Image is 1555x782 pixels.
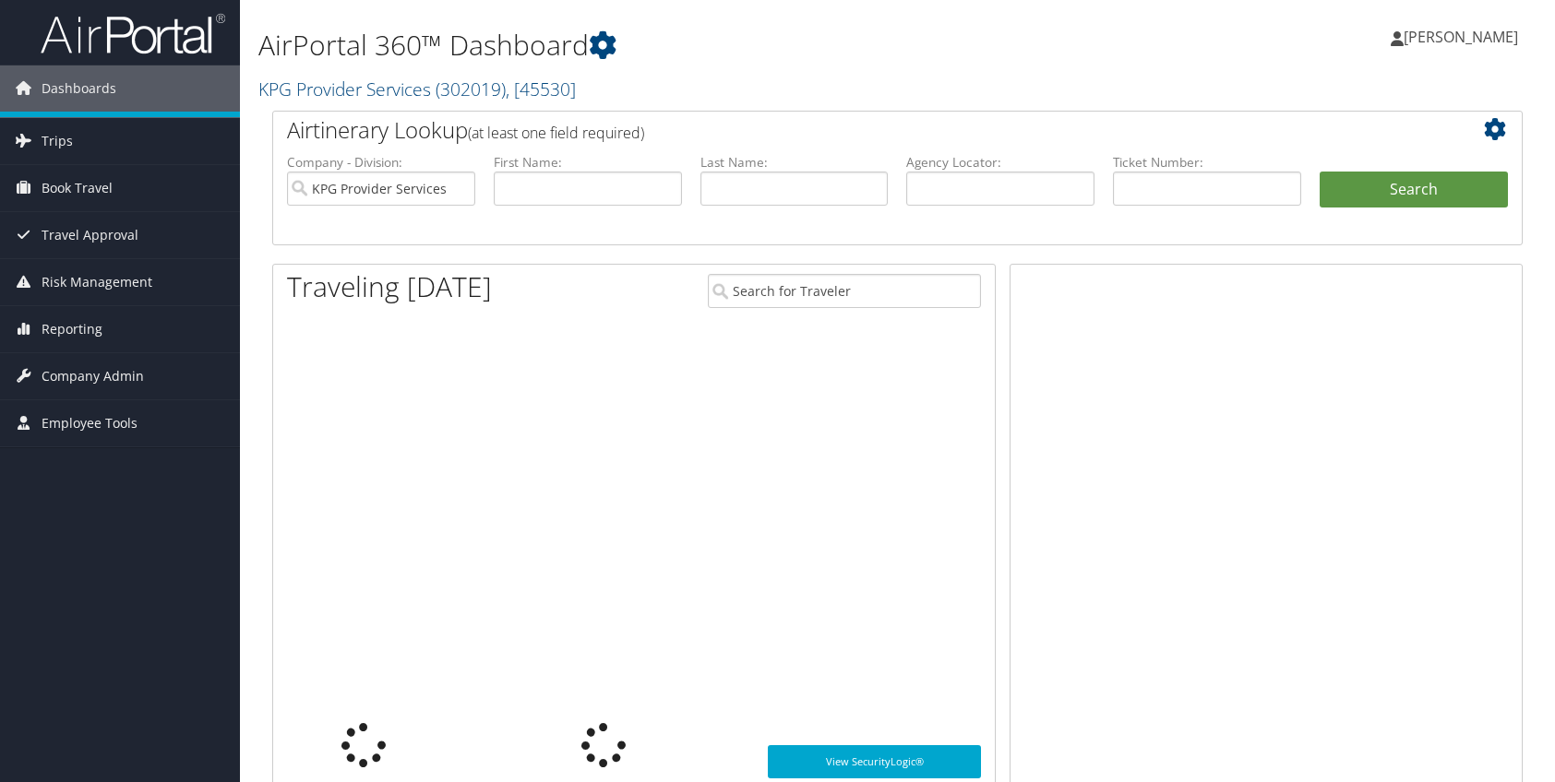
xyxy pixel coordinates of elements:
[258,77,576,101] a: KPG Provider Services
[42,353,144,399] span: Company Admin
[506,77,576,101] span: , [ 45530 ]
[906,153,1094,172] label: Agency Locator:
[42,400,138,446] span: Employee Tools
[258,26,1110,65] h1: AirPortal 360™ Dashboard
[42,165,113,211] span: Book Travel
[42,259,152,305] span: Risk Management
[436,77,506,101] span: ( 302019 )
[700,153,889,172] label: Last Name:
[42,65,116,112] span: Dashboards
[494,153,682,172] label: First Name:
[1391,9,1537,65] a: [PERSON_NAME]
[42,212,138,258] span: Travel Approval
[287,153,475,172] label: Company - Division:
[708,274,981,308] input: Search for Traveler
[1113,153,1301,172] label: Ticket Number:
[468,123,644,143] span: (at least one field required)
[287,114,1404,146] h2: Airtinerary Lookup
[768,745,981,778] a: View SecurityLogic®
[42,118,73,164] span: Trips
[1320,172,1508,208] button: Search
[42,306,102,352] span: Reporting
[41,12,225,55] img: airportal-logo.png
[1404,27,1518,47] span: [PERSON_NAME]
[287,267,492,306] h1: Traveling [DATE]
